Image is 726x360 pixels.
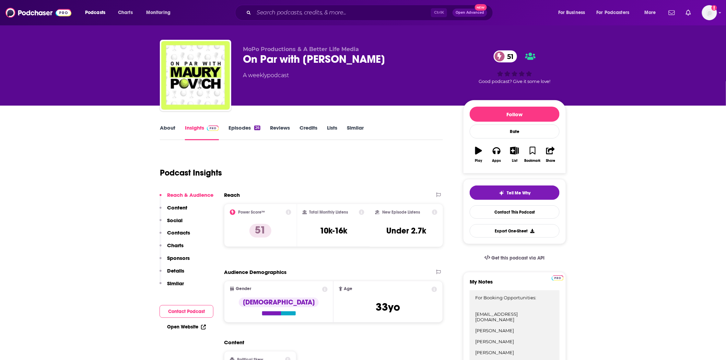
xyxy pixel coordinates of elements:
span: 33 yo [376,300,400,314]
h3: Under 2.7k [387,226,426,236]
button: Sponsors [160,255,190,267]
button: open menu [640,7,665,18]
p: Sponsors [167,255,190,261]
a: Similar [347,124,364,140]
p: Reach & Audience [167,192,213,198]
span: MoPo Productions & A Better Life Media [243,46,359,52]
a: Show notifications dropdown [683,7,694,19]
p: Social [167,217,183,224]
span: Open Advanced [456,11,484,14]
button: open menu [80,7,114,18]
div: 26 [254,125,260,130]
a: Lists [327,124,337,140]
button: Share [542,142,560,167]
a: InsightsPodchaser Pro [185,124,219,140]
div: Rate [470,124,560,139]
span: More [644,8,656,17]
h2: Power Score™ [238,210,265,215]
button: tell me why sparkleTell Me Why [470,185,560,200]
div: [DEMOGRAPHIC_DATA] [239,298,319,307]
span: For Business [558,8,585,17]
button: Details [160,267,184,280]
h2: Audience Demographics [224,269,286,275]
img: Podchaser Pro [207,125,219,131]
button: Reach & Audience [160,192,213,204]
div: A weekly podcast [243,71,289,80]
button: open menu [592,7,640,18]
button: Social [160,217,183,230]
span: Podcasts [85,8,105,17]
button: Bookmark [524,142,541,167]
a: Charts [114,7,137,18]
div: Apps [492,159,501,163]
img: User Profile [702,5,717,20]
a: Reviews [270,124,290,140]
button: Contact Podcast [160,305,213,318]
p: Similar [167,280,184,287]
p: Content [167,204,187,211]
a: 51 [494,50,517,62]
button: Play [470,142,488,167]
a: Open Website [167,324,206,330]
div: List [512,159,517,163]
h2: New Episode Listens [382,210,420,215]
h3: 10k-16k [320,226,347,236]
div: 51Good podcast? Give it some love! [463,46,566,88]
div: Search podcasts, credits, & more... [242,5,500,21]
img: tell me why sparkle [499,190,504,196]
img: Podchaser Pro [552,275,564,281]
a: Get this podcast via API [479,250,550,266]
button: open menu [141,7,179,18]
button: Show profile menu [702,5,717,20]
img: On Par with Maury Povich [161,41,230,110]
div: Bookmark [525,159,541,163]
input: Search podcasts, credits, & more... [254,7,431,18]
span: Age [344,287,352,291]
svg: Add a profile image [712,5,717,11]
a: Credits [300,124,317,140]
span: Monitoring [146,8,171,17]
span: 51 [501,50,517,62]
span: Gender [236,287,251,291]
a: About [160,124,175,140]
button: List [506,142,524,167]
div: Play [475,159,482,163]
button: Follow [470,107,560,122]
button: Export One-Sheet [470,224,560,238]
span: Ctrl K [431,8,447,17]
label: My Notes [470,278,560,290]
a: Show notifications dropdown [666,7,678,19]
span: Logged in as hmill [702,5,717,20]
button: Content [160,204,187,217]
button: Contacts [160,229,190,242]
a: Episodes26 [229,124,260,140]
img: Podchaser - Follow, Share and Rate Podcasts [5,6,71,19]
button: Open AdvancedNew [453,9,487,17]
span: For Podcasters [597,8,630,17]
p: Contacts [167,229,190,236]
a: Pro website [552,274,564,281]
button: open menu [553,7,594,18]
span: Charts [118,8,133,17]
p: 51 [249,224,271,238]
h2: Reach [224,192,240,198]
h2: Total Monthly Listens [309,210,348,215]
div: Share [546,159,555,163]
span: Good podcast? Give it some love! [479,79,551,84]
span: Get this podcast via API [492,255,545,261]
button: Similar [160,280,184,293]
span: New [475,4,487,11]
h1: Podcast Insights [160,168,222,178]
p: Details [167,267,184,274]
p: Charts [167,242,184,249]
button: Charts [160,242,184,255]
a: Contact This Podcast [470,205,560,219]
h2: Content [224,339,437,346]
button: Apps [488,142,505,167]
span: Tell Me Why [507,190,531,196]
